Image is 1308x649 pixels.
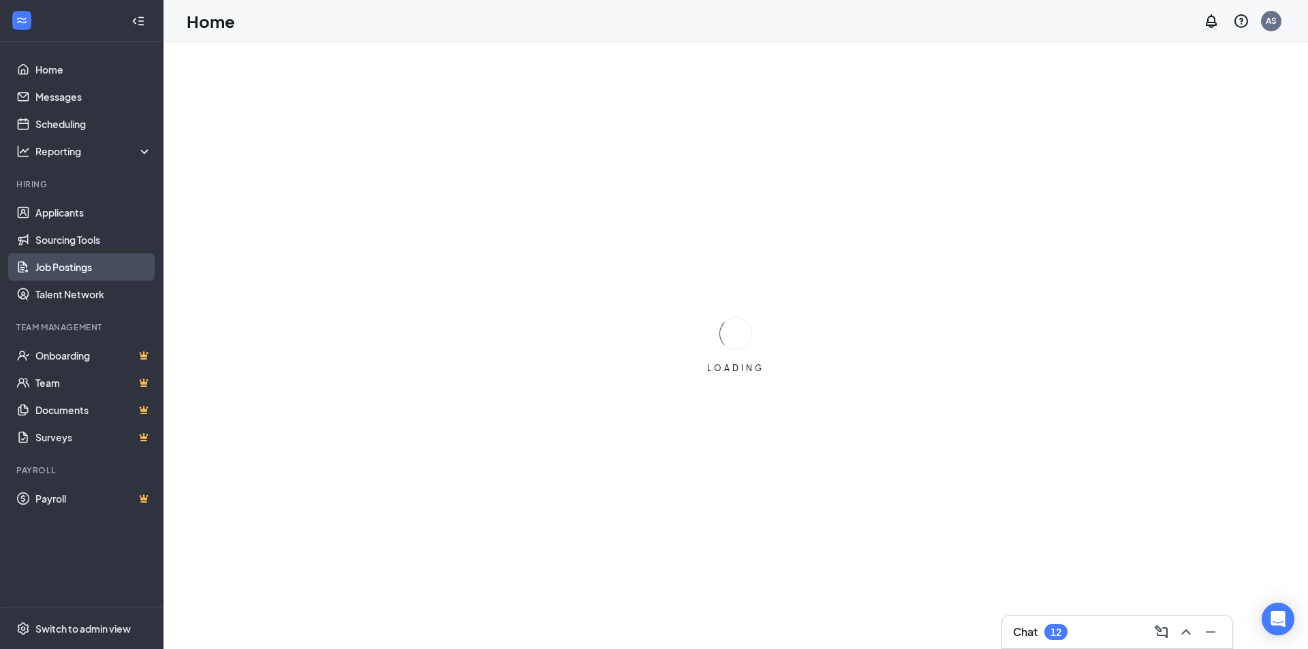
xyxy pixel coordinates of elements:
svg: Settings [16,622,30,635]
div: Hiring [16,178,149,190]
a: Messages [35,83,152,110]
div: Open Intercom Messenger [1262,603,1294,635]
button: ChevronUp [1175,621,1197,643]
a: Home [35,56,152,83]
svg: QuestionInfo [1233,13,1249,29]
svg: ComposeMessage [1153,624,1170,640]
a: Scheduling [35,110,152,138]
a: Sourcing Tools [35,226,152,253]
svg: Minimize [1202,624,1219,640]
h3: Chat [1013,624,1038,639]
div: 12 [1050,627,1061,638]
div: AS [1266,15,1277,27]
button: ComposeMessage [1151,621,1172,643]
a: Talent Network [35,281,152,308]
svg: Analysis [16,144,30,158]
div: Team Management [16,321,149,333]
button: Minimize [1200,621,1221,643]
svg: WorkstreamLogo [15,14,29,27]
svg: Collapse [131,14,145,28]
a: Job Postings [35,253,152,281]
a: Applicants [35,199,152,226]
a: OnboardingCrown [35,342,152,369]
a: PayrollCrown [35,485,152,512]
a: DocumentsCrown [35,396,152,424]
a: TeamCrown [35,369,152,396]
svg: ChevronUp [1178,624,1194,640]
div: Payroll [16,464,149,476]
svg: Notifications [1203,13,1219,29]
a: SurveysCrown [35,424,152,451]
div: LOADING [702,362,770,374]
div: Reporting [35,144,153,158]
h1: Home [187,10,235,33]
div: Switch to admin view [35,622,131,635]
